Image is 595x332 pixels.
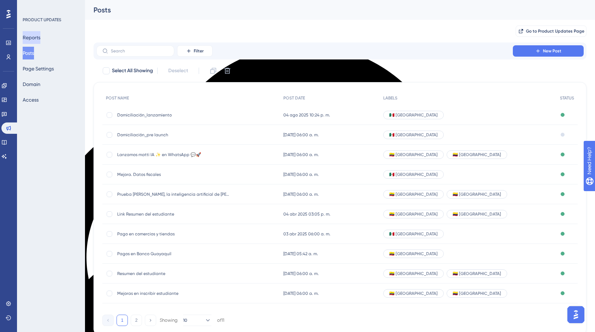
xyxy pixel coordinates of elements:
span: Resumen del estudiante [117,271,231,276]
span: Go to Product Updates Page [526,28,584,34]
button: Domain [23,78,40,91]
span: 🇪🇨 [GEOGRAPHIC_DATA] [389,291,438,296]
span: [DATE] 06:00 a. m. [283,291,319,296]
span: Mejora. Datos fiscales [117,172,231,177]
button: 1 [117,315,128,326]
span: 🇪🇨 [GEOGRAPHIC_DATA] [389,211,438,217]
span: 04 ago 2025 10:24 p. m. [283,112,330,118]
span: 🇨🇴 [GEOGRAPHIC_DATA] [453,211,501,217]
button: Reports [23,31,40,44]
span: 🇨🇴 [GEOGRAPHIC_DATA] [453,291,501,296]
span: Select All Showing [112,67,153,75]
span: 04 abr 2025 03:05 p. m. [283,211,330,217]
button: Posts [23,47,34,59]
iframe: UserGuiding AI Assistant Launcher [565,304,586,325]
span: Pago en comercios y tiendas [117,231,231,237]
input: Search [111,48,168,53]
span: 🇪🇨 [GEOGRAPHIC_DATA] [389,191,438,197]
span: [DATE] 06:00 a. m. [283,271,319,276]
span: POST DATE [283,95,305,101]
span: Mejoras en inscribir estudiante [117,291,231,296]
button: Deselect [162,64,194,77]
div: Showing [160,317,177,324]
button: New Post [513,45,584,57]
span: Link Resumen del estudiante [117,211,231,217]
span: [DATE] 06:00 a. m. [283,172,319,177]
div: PRODUCT UPDATES [23,17,61,23]
span: POST NAME [106,95,129,101]
span: [DATE] 06:00 a. m. [283,152,319,158]
span: [DATE] 06:00 a. m. [283,191,319,197]
span: 🇨🇴 [GEOGRAPHIC_DATA] [453,271,501,276]
button: Go to Product Updates Page [516,25,586,37]
span: LABELS [383,95,397,101]
span: 🇪🇨 [GEOGRAPHIC_DATA] [389,271,438,276]
button: Page Settings [23,62,54,75]
span: 10 [183,317,187,323]
button: Access [23,93,39,106]
span: 🇨🇴 [GEOGRAPHIC_DATA] [453,191,501,197]
span: New Post [543,48,561,54]
span: 🇪🇨 [GEOGRAPHIC_DATA] [389,251,438,257]
span: 🇲🇽 [GEOGRAPHIC_DATA] [389,112,438,118]
button: Filter [177,45,212,57]
span: STATUS [560,95,574,101]
span: Lanzamos matti IA ✨ en WhatsApp 💬🚀 [117,152,231,158]
span: 🇲🇽 [GEOGRAPHIC_DATA] [389,132,438,138]
span: Pagos en Banco Guayaquil [117,251,231,257]
span: Domiciliación_lanzamiento [117,112,231,118]
span: Prueba [PERSON_NAME], la inteligencia artificial de [PERSON_NAME] [117,191,231,197]
span: 🇲🇽 [GEOGRAPHIC_DATA] [389,172,438,177]
span: 🇪🇨 [GEOGRAPHIC_DATA] [389,152,438,158]
button: 2 [131,315,142,326]
button: 10 [183,315,211,326]
span: Domiciliación_pre launch [117,132,231,138]
span: 🇲🇽 [GEOGRAPHIC_DATA] [389,231,438,237]
div: Posts [93,5,569,15]
span: 03 abr 2025 06:00 a. m. [283,231,330,237]
span: Deselect [168,67,188,75]
span: Filter [194,48,204,54]
div: of 11 [217,317,224,324]
span: [DATE] 05:42 a. m. [283,251,318,257]
span: 🇨🇴 [GEOGRAPHIC_DATA] [453,152,501,158]
span: [DATE] 06:00 a. m. [283,132,319,138]
span: Need Help? [17,2,44,10]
